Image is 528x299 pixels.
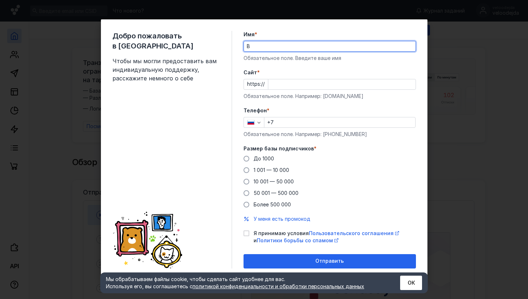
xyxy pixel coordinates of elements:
button: ОК [400,276,422,290]
span: Отправить [315,258,344,264]
span: Я принимаю условия и [254,230,416,244]
div: Мы обрабатываем файлы cookie, чтобы сделать сайт удобнее для вас. Используя его, вы соглашаетесь c [106,276,383,290]
a: политикой конфиденциальности и обработки персональных данных [193,283,364,289]
button: У меня есть промокод [254,215,310,223]
span: Более 500 000 [254,201,291,207]
span: До 1000 [254,155,274,162]
span: Добро пожаловать в [GEOGRAPHIC_DATA] [112,31,220,51]
span: Имя [244,31,255,38]
span: 50 001 — 500 000 [254,190,298,196]
span: Политики борьбы со спамом [257,237,333,243]
span: 1 001 — 10 000 [254,167,289,173]
span: Чтобы мы могли предоставить вам индивидуальную поддержку, расскажите немного о себе [112,57,220,83]
span: У меня есть промокод [254,216,310,222]
div: Обязательное поле. Введите ваше имя [244,55,416,62]
button: Отправить [244,254,416,268]
span: 10 001 — 50 000 [254,178,294,184]
a: Пользовательского соглашения [309,230,399,236]
div: Обязательное поле. Например: [PHONE_NUMBER] [244,131,416,138]
a: Политики борьбы со спамом [257,237,338,243]
span: Cайт [244,69,257,76]
span: Размер базы подписчиков [244,145,314,152]
div: Обязательное поле. Например: [DOMAIN_NAME] [244,93,416,100]
span: Пользовательского соглашения [309,230,394,236]
span: Телефон [244,107,267,114]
